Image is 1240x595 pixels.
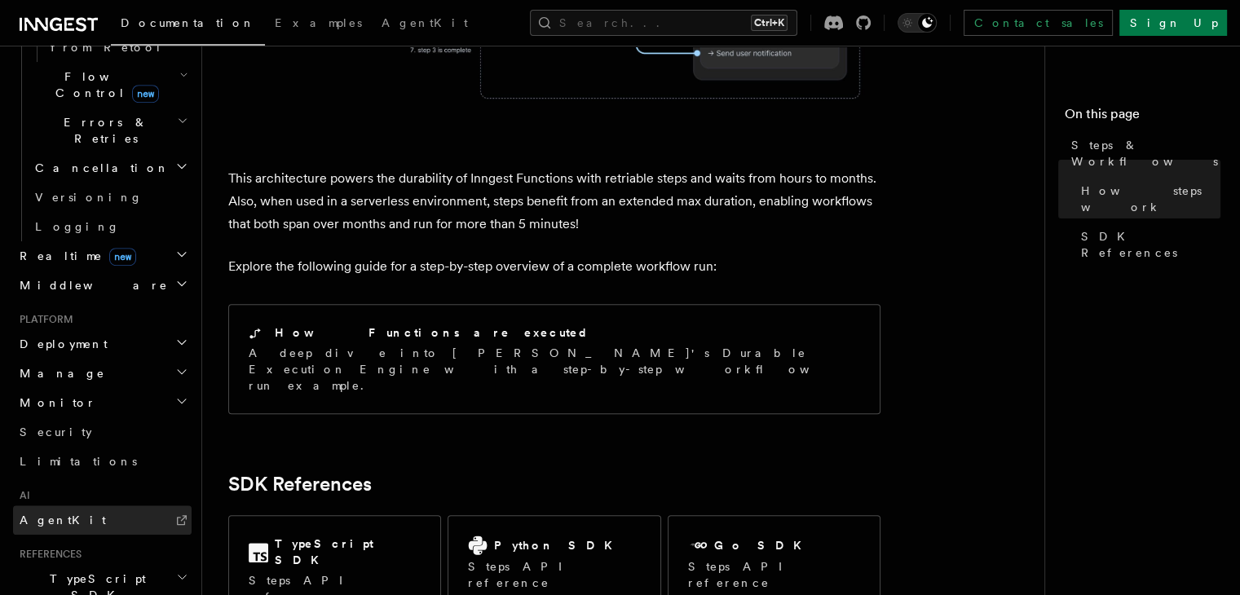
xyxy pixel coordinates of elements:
[29,212,192,241] a: Logging
[751,15,788,31] kbd: Ctrl+K
[20,425,92,439] span: Security
[13,271,192,300] button: Middleware
[121,16,255,29] span: Documentation
[13,336,108,352] span: Deployment
[13,394,96,411] span: Monitor
[29,153,192,183] button: Cancellation
[275,324,589,341] h2: How Functions are executed
[1065,104,1220,130] h4: On this page
[530,10,797,36] button: Search...Ctrl+K
[372,5,478,44] a: AgentKit
[35,220,120,233] span: Logging
[228,304,880,414] a: How Functions are executedA deep dive into [PERSON_NAME]'s Durable Execution Engine with a step-b...
[109,248,136,266] span: new
[228,255,880,278] p: Explore the following guide for a step-by-step overview of a complete workflow run:
[13,313,73,326] span: Platform
[249,345,860,394] p: A deep dive into [PERSON_NAME]'s Durable Execution Engine with a step-by-step workflow run example.
[898,13,937,33] button: Toggle dark mode
[1081,228,1220,261] span: SDK References
[1075,222,1220,267] a: SDK References
[111,5,265,46] a: Documentation
[228,167,880,236] p: This architecture powers the durability of Inngest Functions with retriable steps and waits from ...
[1075,176,1220,222] a: How steps work
[468,558,640,591] p: Steps API reference
[382,16,468,29] span: AgentKit
[688,558,860,591] p: Steps API reference
[228,473,372,496] a: SDK References
[20,455,137,468] span: Limitations
[29,108,192,153] button: Errors & Retries
[265,5,372,44] a: Examples
[35,191,143,204] span: Versioning
[1119,10,1227,36] a: Sign Up
[13,359,192,388] button: Manage
[29,160,170,176] span: Cancellation
[13,417,192,447] a: Security
[29,114,177,147] span: Errors & Retries
[13,241,192,271] button: Realtimenew
[13,277,168,293] span: Middleware
[1065,130,1220,176] a: Steps & Workflows
[275,16,362,29] span: Examples
[13,388,192,417] button: Monitor
[13,365,105,381] span: Manage
[13,489,30,502] span: AI
[13,248,136,264] span: Realtime
[13,505,192,535] a: AgentKit
[13,447,192,476] a: Limitations
[1071,137,1220,170] span: Steps & Workflows
[29,183,192,212] a: Versioning
[13,548,82,561] span: References
[964,10,1113,36] a: Contact sales
[29,68,179,101] span: Flow Control
[494,537,622,553] h2: Python SDK
[1081,183,1220,215] span: How steps work
[714,537,811,553] h2: Go SDK
[20,513,106,527] span: AgentKit
[13,329,192,359] button: Deployment
[132,85,159,103] span: new
[29,62,192,108] button: Flow Controlnew
[275,535,421,568] h2: TypeScript SDK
